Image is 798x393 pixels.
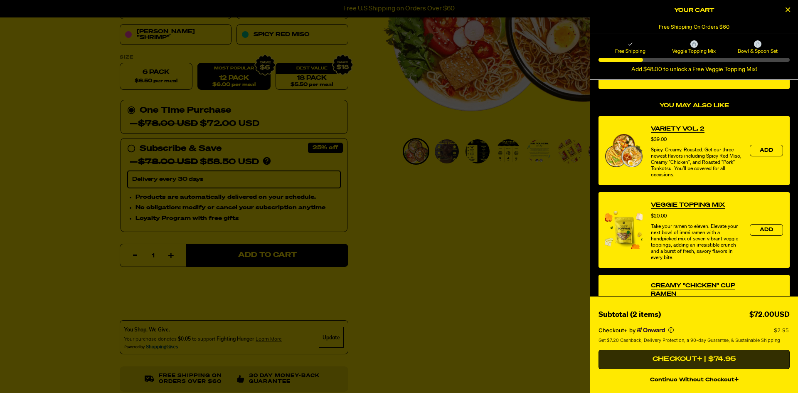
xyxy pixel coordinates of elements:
[598,66,790,73] div: Add $48.00 to unlock a Free Veggie Topping Mix!
[4,355,88,389] iframe: Marketing Popup
[598,192,790,268] div: product
[651,147,741,178] div: Spicy. Creamy. Roasted. Get our three newest flavors including Spicy Red Miso, Creamy "Chicken", ...
[760,227,773,232] span: Add
[651,201,725,209] a: View Veggie Topping Mix
[750,145,783,156] button: Add the product, Variety Vol. 2 to Cart
[663,48,724,54] span: Veggie Topping Mix
[598,274,790,344] div: product
[727,48,788,54] span: Bowl & Spoon Set
[598,337,780,344] span: Get $7.20 Cashback, Delivery Protection, a 90-day Guarantee, & Sustainable Shipping
[605,211,643,249] img: View Veggie Topping Mix
[760,148,773,153] span: Add
[651,137,667,142] span: $39.00
[750,224,783,236] button: Add the product, Veggie Topping Mix to Cart
[651,282,741,298] a: View Creamy "Chicken" Cup Ramen
[651,214,667,219] span: $20.00
[598,350,790,370] button: Checkout+ | $74.95
[651,125,704,133] a: View Variety Vol. 2
[605,134,643,167] img: View Variety Vol. 2
[598,321,790,350] section: Checkout+
[668,327,674,333] button: More info
[598,327,628,334] span: Checkout+
[598,311,661,319] span: Subtotal (2 items)
[781,4,794,17] button: Close Cart
[651,224,741,261] div: Take your ramen to eleven. Elevate your next bowl of immi ramen with a handpicked mix of seven vi...
[598,373,790,385] button: continue without Checkout+
[637,327,665,333] a: Powered by Onward
[590,21,798,34] div: 1 of 1
[774,327,790,334] p: $2.95
[600,48,661,54] span: Free Shipping
[598,102,790,109] h4: You may also like
[629,327,635,334] span: by
[598,116,790,185] div: product
[749,309,790,321] div: $72.00USD
[598,4,790,17] h2: Your Cart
